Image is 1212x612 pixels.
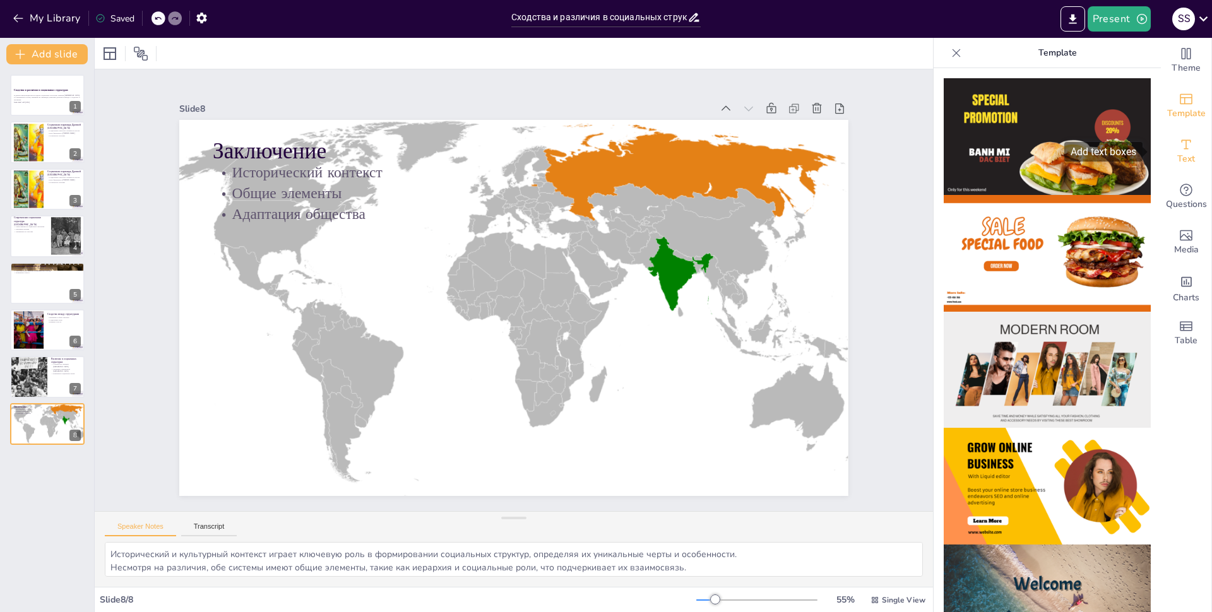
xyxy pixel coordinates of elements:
p: Многогранность социальной структуры [14,226,47,228]
div: 5 [10,262,85,304]
div: 2 [10,121,85,163]
span: Position [133,46,148,61]
div: 8 [10,403,85,445]
p: Социальная структура основана на кастах [47,177,81,179]
button: S S [1172,6,1195,32]
div: Add ready made slides [1161,83,1211,129]
span: Theme [1172,61,1201,75]
p: Статичность системы [47,181,81,184]
div: Add images, graphics, shapes or video [1161,220,1211,265]
p: Критерии деления [14,228,47,231]
div: 6 [69,336,81,347]
p: Современная социальная структура [GEOGRAPHIC_DATA] [14,216,47,227]
div: 6 [10,309,85,351]
button: Add slide [6,44,88,64]
button: Present [1088,6,1151,32]
p: Религия и наследственность в [GEOGRAPHIC_DATA] [14,267,81,269]
img: thumb-3.png [944,312,1151,428]
span: Questions [1166,197,1207,211]
p: Общие элементы [232,125,651,586]
p: Социальная структура основана на кастах [47,129,81,132]
div: 7 [10,356,85,397]
p: Адаптация общества [14,412,81,415]
p: Социальные роли [47,319,81,321]
p: Динамичность системы [14,230,47,233]
p: Сравнение критериев деления [14,264,81,268]
span: Single View [882,595,925,605]
div: 1 [69,101,81,112]
span: Charts [1173,291,1199,305]
div: 3 [69,195,81,206]
p: Исторический контекст [14,408,81,410]
p: Изменение социальных ролей [51,373,81,375]
p: Статичность Древней [GEOGRAPHIC_DATA] [51,363,81,368]
div: 3 [10,168,85,210]
img: thumb-1.png [944,78,1151,195]
div: 2 [69,148,81,160]
p: Экономические факторы в [GEOGRAPHIC_DATA] [14,269,81,272]
div: 4 [69,242,81,254]
div: 1 [10,74,85,116]
button: Transcript [181,522,237,536]
p: Сходства между структурами [47,312,81,316]
p: Template [966,38,1148,68]
div: 8 [69,430,81,441]
button: Export to PowerPoint [1060,6,1085,32]
div: Change the overall theme [1161,38,1211,83]
img: thumb-4.png [944,428,1151,544]
p: Динамика современной [GEOGRAPHIC_DATA] [51,368,81,372]
p: Статичность системы [47,134,81,136]
div: Get real-time input from your audience [1161,174,1211,220]
p: Заключение [14,404,81,408]
div: Add charts and graphs [1161,265,1211,310]
div: 5 [69,289,81,300]
p: Общие элементы [14,410,81,413]
p: Generated with [URL] [14,101,81,103]
span: Table [1175,334,1197,348]
button: Speaker Notes [105,522,176,536]
div: 4 [10,215,85,257]
span: Media [1174,243,1199,257]
p: Исторический контекст [217,139,636,600]
img: thumb-2.png [944,195,1151,312]
p: Изменение статуса [14,271,81,274]
p: Социальная пирамида Древней [GEOGRAPHIC_DATA] [47,170,81,177]
div: Add text boxes [1161,129,1211,174]
div: 7 [69,383,81,394]
div: S S [1172,8,1195,30]
button: My Library [9,8,86,28]
p: Влияние статуса [47,321,81,324]
div: Add text boxes [1064,142,1143,162]
div: Slide 8 / 8 [100,594,696,606]
strong: Сходства и различия в социальных структурах [14,88,68,91]
p: Социальная пирамида Древней [GEOGRAPHIC_DATA] [47,122,81,129]
p: Адаптация общества [248,111,667,572]
span: Text [1177,152,1195,166]
input: Insert title [511,8,687,26]
div: 55 % [830,594,860,606]
p: Роль брахманов и [PERSON_NAME] [47,132,81,134]
div: Saved [95,13,134,25]
p: Иерархия в обеих системах [47,316,81,319]
textarea: Исторический и культурный контекст играет ключевую роль в формировании социальных структур, опред... [105,542,923,577]
p: Роль брахманов и [PERSON_NAME] [47,179,81,181]
p: В данной презентации мы исследуем социальные структуры Древней [GEOGRAPHIC_DATA] и Современной Ро... [14,94,81,101]
div: Add a table [1161,310,1211,356]
div: Layout [100,44,120,64]
span: Template [1167,107,1206,121]
p: Различия в социальных структурах [51,357,81,364]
